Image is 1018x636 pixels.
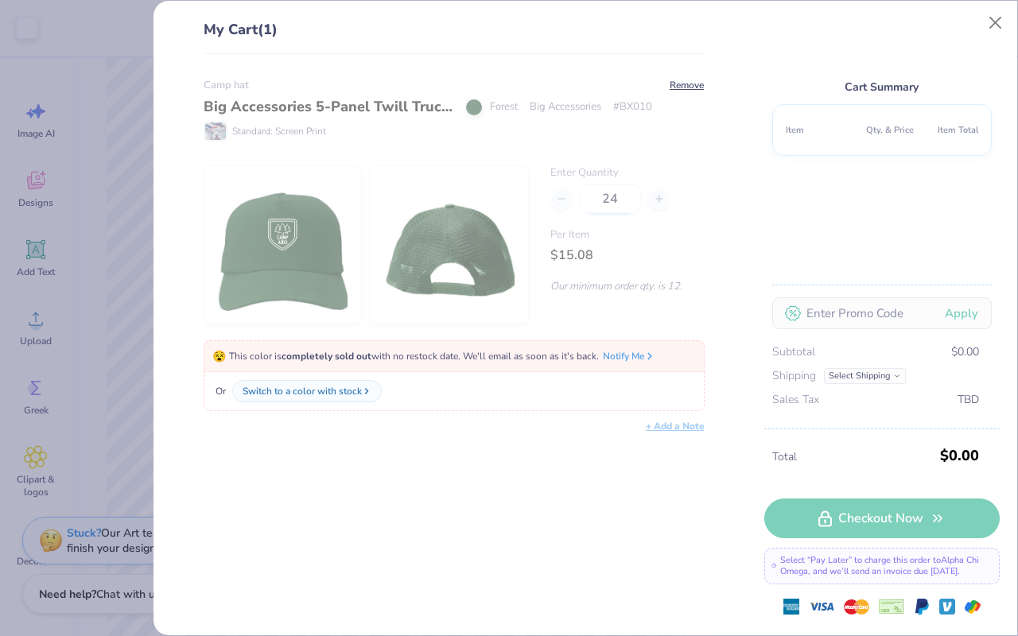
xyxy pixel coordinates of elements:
[205,122,226,140] img: Standard: Screen Print
[786,118,850,142] th: Item
[958,391,979,409] span: TBD
[243,384,362,398] div: Switch to a color with stock
[772,78,992,96] div: Cart Summary
[613,99,652,115] span: # BX010
[772,343,815,361] span: Subtotal
[282,350,371,363] strong: completely sold out
[579,184,641,213] input: – –
[490,99,518,115] span: Forest
[824,368,906,384] div: Select Shipping
[550,165,704,181] label: Enter Quantity
[530,99,601,115] span: Big Accessories
[783,599,799,615] img: express
[212,349,226,364] span: 😵
[879,599,904,615] img: cheque
[844,594,869,619] img: master-card
[981,8,1011,38] button: Close
[646,419,705,433] div: + Add a Note
[218,166,348,324] img: Big Accessories BX010
[232,124,326,138] span: Standard: Screen Print
[914,599,930,615] img: Paypal
[550,246,593,264] span: $15.08
[204,78,705,94] div: Camp hat
[772,448,935,466] span: Total
[772,391,819,409] span: Sales Tax
[212,350,599,363] span: This color is with no restock date. We'll email as soon as it's back.
[849,118,914,142] th: Qty. & Price
[951,343,979,361] span: $0.00
[965,599,981,615] img: GPay
[232,380,382,402] button: Switch to a color with stock
[940,441,979,470] span: $0.00
[669,78,705,92] button: Remove
[939,599,955,615] img: Venmo
[204,19,705,54] div: My Cart (1)
[550,227,704,243] span: Per Item
[385,166,515,324] img: Big Accessories BX010
[603,349,655,363] button: Notify Me
[914,118,978,142] th: Item Total
[809,594,834,619] img: visa
[764,548,1000,584] div: Select “Pay Later” to charge this order to Alpha Chi Omega , and we’ll send an invoice due [DATE].
[212,384,226,398] span: Or
[550,279,704,293] p: Our minimum order qty. is 12.
[204,96,454,118] div: Big Accessories 5-Panel Twill Trucker Cap
[772,367,816,385] span: Shipping
[772,297,992,329] input: Enter Promo Code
